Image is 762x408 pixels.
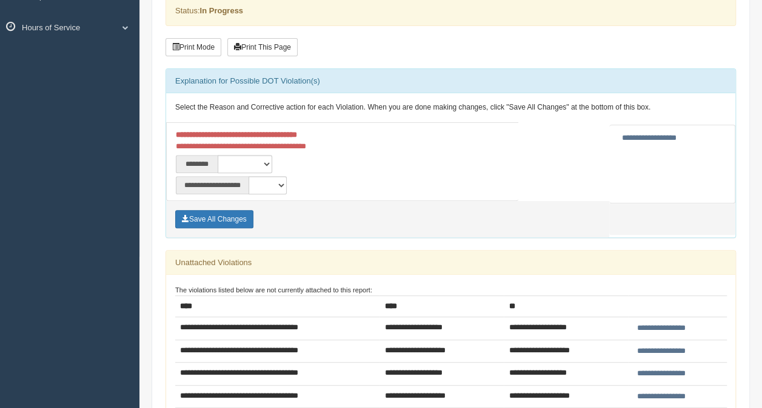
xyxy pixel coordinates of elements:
[175,286,372,294] small: The violations listed below are not currently attached to this report:
[165,38,221,56] button: Print Mode
[175,210,253,228] button: Save
[166,251,735,275] div: Unattached Violations
[227,38,298,56] button: Print This Page
[166,69,735,93] div: Explanation for Possible DOT Violation(s)
[166,93,735,122] div: Select the Reason and Corrective action for each Violation. When you are done making changes, cli...
[199,6,243,15] strong: In Progress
